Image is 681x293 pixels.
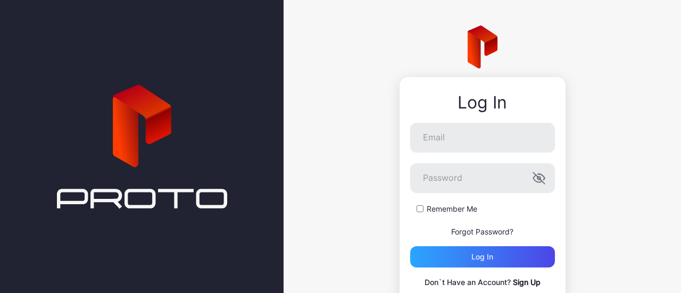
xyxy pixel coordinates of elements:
button: Log in [410,246,555,267]
a: Forgot Password? [451,227,513,236]
p: Don`t Have an Account? [410,276,555,289]
input: Password [410,163,555,193]
div: Log in [471,253,493,261]
div: Log In [410,93,555,112]
input: Email [410,123,555,153]
label: Remember Me [427,204,477,214]
a: Sign Up [513,278,541,287]
button: Password [533,172,545,185]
